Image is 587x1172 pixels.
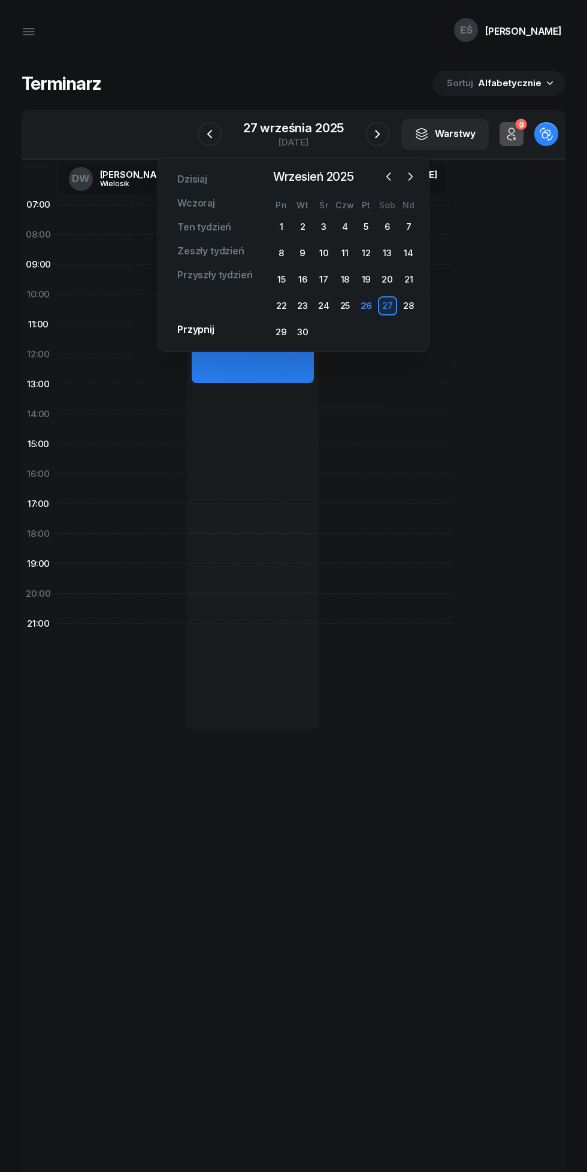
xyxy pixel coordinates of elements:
div: Czw [334,200,355,210]
div: 8 [272,244,291,263]
div: Pn [271,200,292,210]
div: 2 [293,217,312,236]
div: 11 [335,244,355,263]
div: 08:00 [22,220,55,250]
div: 09:00 [22,250,55,280]
div: Wielosik [100,180,158,187]
div: 9 [293,244,312,263]
div: 13:00 [22,369,55,399]
div: 15 [272,270,291,289]
div: [DATE] [243,138,344,147]
a: Dzisiaj [168,168,217,192]
div: 17 [314,270,334,289]
div: 22 [272,296,291,315]
div: 20:00 [22,579,55,609]
div: 24 [314,296,334,315]
div: 16 [293,270,312,289]
div: 14 [399,244,418,263]
div: [PERSON_NAME] [485,26,562,36]
button: 0 [500,122,524,146]
div: 0 [515,119,527,130]
a: Wczoraj [168,192,225,215]
div: 4 [335,217,355,236]
a: Przyszły tydzień [168,263,262,287]
div: Śr [313,200,334,210]
div: 21:00 [22,609,55,639]
span: EŚ [460,25,473,35]
div: 12:00 [22,339,55,369]
span: DW [72,174,90,184]
div: 5 [356,217,376,236]
div: 7 [399,217,418,236]
a: Ten tydzień [168,215,241,239]
span: Wrzesień 2025 [268,167,359,186]
div: 1 [272,217,291,236]
div: 29 [272,323,291,342]
div: Warstwy [414,126,476,142]
div: Nd [398,200,419,210]
div: 6 [378,217,397,236]
div: 25 [335,296,355,315]
div: Pt [356,200,377,210]
span: Alfabetycznie [478,77,541,89]
div: 28 [399,296,418,315]
span: Sortuj [447,75,476,91]
div: 15:00 [22,429,55,459]
div: 23 [293,296,312,315]
div: 27 [378,296,397,315]
div: 30 [293,323,312,342]
div: 07:00 [22,190,55,220]
div: 10:00 [22,280,55,309]
div: 18:00 [22,519,55,549]
a: Zeszły tydzień [168,239,254,263]
div: 10 [314,244,334,263]
div: 3 [314,217,334,236]
a: DW[PERSON_NAME]Wielosik [59,163,183,195]
button: Warstwy [401,119,489,150]
div: 26 [356,296,376,315]
div: Sob [377,200,398,210]
div: 14:00 [22,399,55,429]
a: Przypnij [168,318,224,342]
div: 12 [356,244,376,263]
div: [PERSON_NAME] [100,170,174,179]
div: 19:00 [22,549,55,579]
div: 11:00 [22,309,55,339]
div: 21 [399,270,418,289]
div: 16:00 [22,459,55,489]
div: 18 [335,270,355,289]
div: 19 [356,270,376,289]
div: 13 [378,244,397,263]
div: 20 [378,270,397,289]
button: Sortuj Alfabetycznie [432,71,565,96]
h1: Terminarz [22,72,101,94]
div: Wt [292,200,313,210]
div: 17:00 [22,489,55,519]
div: 27 września 2025 [243,122,344,134]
